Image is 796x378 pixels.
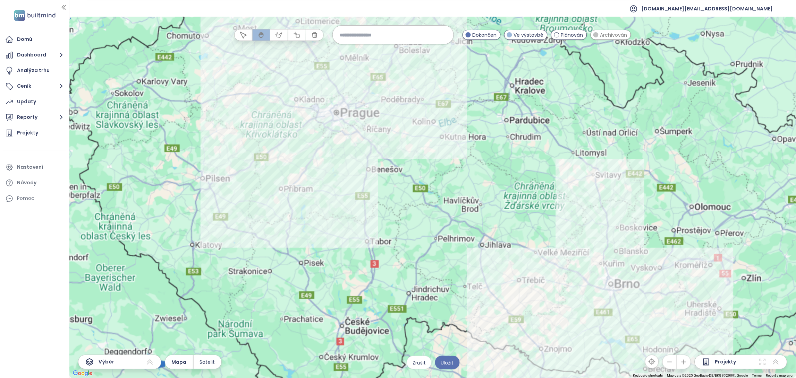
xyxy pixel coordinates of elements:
button: Mapa [165,355,193,369]
div: Nastavení [17,163,43,172]
div: Domů [17,35,32,44]
span: Satelit [200,358,215,366]
span: Zrušit [413,359,426,367]
button: Dashboard [3,48,66,62]
a: Terms (opens in new tab) [752,373,762,377]
span: Ve výstavbě [514,31,544,39]
button: Keyboard shortcuts [633,373,663,378]
a: Updaty [3,95,66,109]
a: Report a map error [766,373,794,377]
button: Ceník [3,79,66,93]
div: Pomoc [3,192,66,205]
span: Map data ©2025 GeoBasis-DE/BKG (©2009), Google [667,373,748,377]
a: Nastavení [3,160,66,174]
a: Návody [3,176,66,190]
button: Reporty [3,111,66,124]
span: Mapa [172,358,187,366]
a: Analýza trhu [3,64,66,78]
img: Google [71,369,94,378]
span: Projekty [715,358,736,366]
a: Projekty [3,126,66,140]
div: Pomoc [17,194,34,203]
span: Plánován [561,31,583,39]
div: Updaty [17,97,36,106]
img: logo [12,8,58,23]
a: Open this area in Google Maps (opens a new window) [71,369,94,378]
span: Archivován [600,31,627,39]
button: Zrušit [407,356,432,369]
a: Domů [3,33,66,46]
span: [DOMAIN_NAME][EMAIL_ADDRESS][DOMAIN_NAME] [642,0,773,17]
span: Uložit [441,359,454,367]
div: Projekty [17,129,38,137]
span: Dokončen [473,31,497,39]
span: Výběr [99,358,114,366]
button: Satelit [194,355,221,369]
div: Návody [17,178,36,187]
button: Uložit [435,356,460,369]
div: Analýza trhu [17,66,50,75]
